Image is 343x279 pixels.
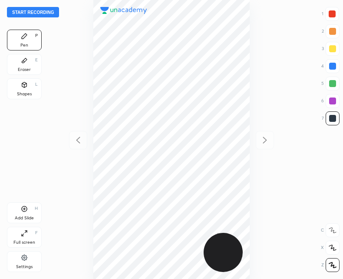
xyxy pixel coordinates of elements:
div: 6 [321,94,340,108]
div: Z [321,258,340,272]
div: Settings [16,265,33,269]
div: Add Slide [15,216,34,220]
div: 4 [321,59,340,73]
div: F [35,231,38,235]
div: 3 [322,42,340,56]
div: P [35,34,38,38]
div: E [35,58,38,62]
div: Full screen [13,240,35,245]
button: Start recording [7,7,59,17]
div: 7 [322,111,340,125]
div: C [321,223,340,237]
div: 5 [321,77,340,91]
div: H [35,206,38,211]
div: 2 [322,24,340,38]
div: Shapes [17,92,32,96]
div: X [321,241,340,255]
img: logo.38c385cc.svg [100,7,147,14]
div: L [35,82,38,87]
div: Eraser [18,67,31,72]
div: Pen [20,43,28,47]
div: 1 [322,7,339,21]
